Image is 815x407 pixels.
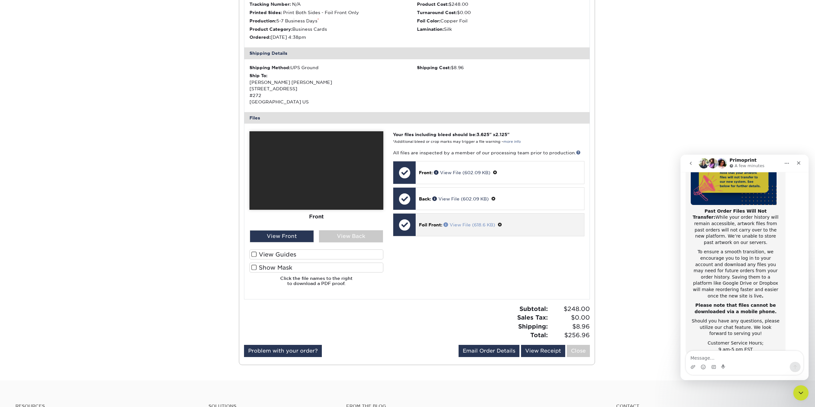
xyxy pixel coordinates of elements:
[249,35,271,40] strong: Ordered:
[249,65,290,70] strong: Shipping Method:
[393,132,509,137] strong: Your files including bleed should be: " x "
[10,163,100,182] div: Should you have any questions, please utilize our chat feature. We look forward to serving you!
[434,170,490,175] a: View File (602.09 KB)
[249,263,383,273] label: Show Mask
[419,196,431,201] span: Back:
[292,2,301,7] span: N/A
[459,345,519,357] a: Email Order Details
[81,139,83,144] b: .
[249,34,417,40] li: [DATE] 4:38pm
[393,140,521,144] small: *Additional bleed or crop marks may trigger a file warning –
[109,207,120,217] button: Send a message…
[249,27,292,32] strong: Product Category:
[550,313,590,322] span: $0.00
[417,9,584,16] li: $0.00
[419,222,442,227] span: Foil Front:
[10,185,100,198] div: Customer Service Hours; 9 am-5 pm EST
[444,222,495,227] a: View File (618.6 KB)
[244,345,322,357] a: Problem with your order?
[249,72,417,105] div: [PERSON_NAME] [PERSON_NAME] [STREET_ADDRESS] #272 [GEOGRAPHIC_DATA] US
[519,305,548,312] strong: Subtotal:
[518,323,548,330] strong: Shipping:
[20,210,25,215] button: Emoji picker
[41,210,46,215] button: Start recording
[417,18,440,23] strong: Foil Color:
[681,155,809,380] iframe: Intercom live chat
[249,2,291,7] strong: Tracking Number:
[417,18,584,24] li: Copper Foil
[249,210,383,224] div: Front
[567,345,590,357] a: Close
[249,18,417,24] li: 5-7 Business Days
[530,331,548,338] strong: Total:
[10,94,100,144] div: To ensure a smooth transition, we encourage you to log in to your account and download any files ...
[517,314,548,321] strong: Sales Tax:
[244,112,590,124] div: Files
[477,132,489,137] span: 3.625
[417,2,449,7] strong: Product Cost:
[417,26,584,32] li: Silk
[521,345,565,357] a: View Receipt
[417,65,451,70] strong: Shipping Cost:
[550,331,590,340] span: $256.96
[249,73,267,78] strong: Ship To:
[5,196,123,207] textarea: Message…
[793,385,809,401] iframe: Intercom live chat
[432,196,489,201] a: View File (602.09 KB)
[30,210,36,215] button: Gif picker
[14,148,96,159] b: Please note that files cannot be downloaded via a mobile phone.
[495,132,507,137] span: 2.125
[244,47,590,59] div: Shipping Details
[319,230,383,242] div: View Back
[249,26,417,32] li: Business Cards
[417,64,584,71] div: $8.96
[12,54,86,65] b: Past Order Files Will Not Transfer:
[10,210,15,215] button: Upload attachment
[250,230,314,242] div: View Front
[10,53,100,91] div: While your order history will remain accessible, artwork files from past orders will not carry ov...
[419,170,433,175] span: Front:
[283,10,359,15] span: Print Both Sides - Foil Front Only
[550,322,590,331] span: $8.96
[249,276,383,291] h6: Click the file names to the right to download a PDF proof.
[249,249,383,259] label: View Guides
[550,305,590,313] span: $248.00
[417,10,457,15] strong: Turnaround Cost:
[503,140,521,144] a: more info
[417,1,584,7] li: $248.00
[249,10,282,15] strong: Printed Sides:
[249,18,276,23] strong: Production:
[417,27,444,32] strong: Lamination:
[249,64,417,71] div: UPS Ground
[393,150,584,156] p: All files are inspected by a member of our processing team prior to production.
